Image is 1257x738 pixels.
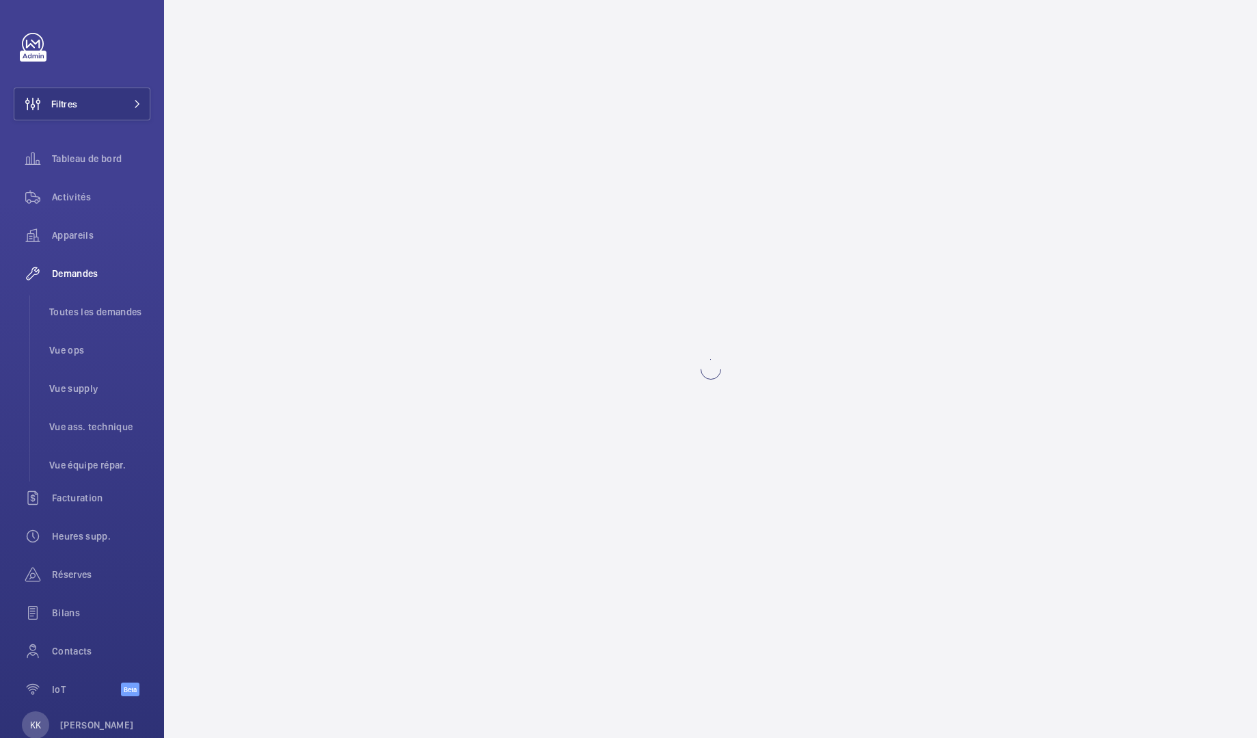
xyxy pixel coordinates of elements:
span: Appareils [52,228,150,242]
span: Facturation [52,491,150,505]
span: Toutes les demandes [49,305,150,319]
span: Bilans [52,606,150,620]
p: [PERSON_NAME] [60,718,134,732]
span: Contacts [52,644,150,658]
span: Activités [52,190,150,204]
span: Tableau de bord [52,152,150,166]
span: Vue équipe répar. [49,458,150,472]
span: IoT [52,683,121,696]
span: Vue supply [49,382,150,395]
span: Demandes [52,267,150,280]
span: Beta [121,683,139,696]
span: Filtres [51,97,77,111]
button: Filtres [14,88,150,120]
span: Vue ops [49,343,150,357]
span: Réserves [52,568,150,581]
span: Heures supp. [52,529,150,543]
p: KK [30,718,41,732]
span: Vue ass. technique [49,420,150,434]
